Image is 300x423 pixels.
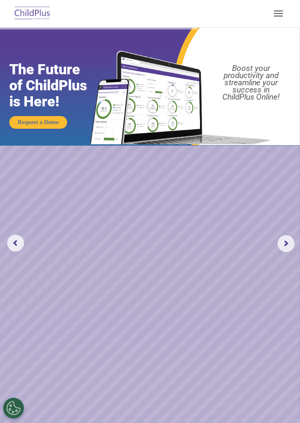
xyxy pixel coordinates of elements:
[3,398,24,419] button: Cookies Settings
[9,61,105,109] rs-layer: The Future of ChildPlus is Here!
[207,65,295,100] rs-layer: Boost your productivity and streamline your success in ChildPlus Online!
[9,116,67,129] a: Request a Demo
[128,90,164,97] span: Phone number
[128,56,154,62] span: Last name
[13,4,52,24] img: ChildPlus by Procare Solutions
